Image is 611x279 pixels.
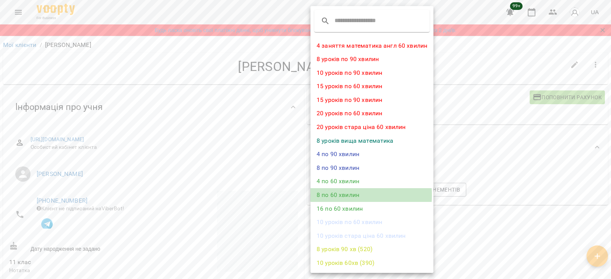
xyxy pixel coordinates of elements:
[310,147,433,161] li: 4 по 90 хвилин
[310,134,433,148] li: 8 уроків вища математика
[310,174,433,188] li: 4 по 60 хвилин
[310,242,433,256] li: 8 уроків 90 хв (520)
[310,79,433,93] li: 15 уроків по 60 хвилин
[310,66,433,80] li: 10 уроків по 90 хвилин
[310,188,433,202] li: 8 по 60 хвилин
[310,120,433,134] li: 20 уроків стара ціна 60 хвилин
[310,229,433,243] li: 10 уроків стара ціна 60 хвилин
[310,215,433,229] li: 10 уроків по 60 хвилин
[310,39,433,53] li: 4 заняття математика англ 60 хвилин
[310,202,433,216] li: 16 по 60 хвилин
[310,161,433,175] li: 8 по 90 хвилин
[310,256,433,270] li: 10 уроків 60хв (390)
[310,106,433,120] li: 20 уроків по 60 хвилин
[310,93,433,107] li: 15 уроків по 90 хвилин
[310,52,433,66] li: 8 уроків по 90 хвилин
